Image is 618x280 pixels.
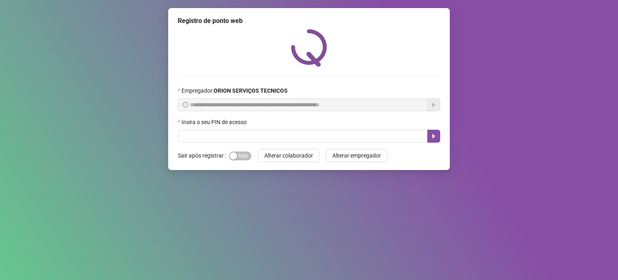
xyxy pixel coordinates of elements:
span: caret-right [431,133,437,139]
div: Registro de ponto web [178,16,440,26]
label: Sair após registrar [178,149,229,162]
strong: ORION SERVIÇOS TECNICOS [214,87,288,94]
span: Alterar colaborador [264,151,313,160]
img: QRPoint [291,29,327,66]
span: Alterar empregador [332,151,381,160]
button: Alterar empregador [326,149,387,162]
span: info-circle [183,102,188,108]
label: Insira o seu PIN de acesso [178,118,252,127]
button: Alterar colaborador [258,149,319,162]
span: Empregador : [181,86,288,95]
